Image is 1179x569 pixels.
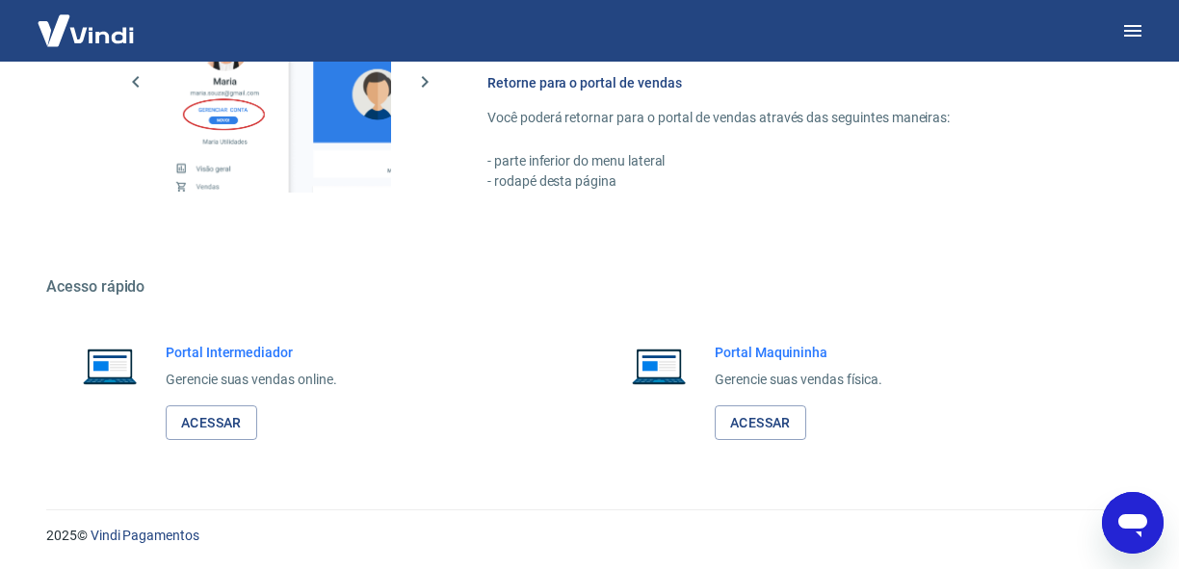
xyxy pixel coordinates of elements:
a: Acessar [166,405,257,441]
h5: Acesso rápido [46,277,1133,297]
img: Vindi [23,1,148,60]
p: - parte inferior do menu lateral [487,151,1087,171]
h6: Retorne para o portal de vendas [487,73,1087,92]
h6: Portal Maquininha [715,343,882,362]
p: Você poderá retornar para o portal de vendas através das seguintes maneiras: [487,108,1087,128]
a: Acessar [715,405,806,441]
a: Vindi Pagamentos [91,528,199,543]
img: Imagem de um notebook aberto [618,343,699,389]
img: Imagem de um notebook aberto [69,343,150,389]
h6: Portal Intermediador [166,343,337,362]
p: Gerencie suas vendas online. [166,370,337,390]
iframe: Botão para abrir a janela de mensagens [1102,492,1164,554]
p: Gerencie suas vendas física. [715,370,882,390]
p: 2025 © [46,526,1133,546]
p: - rodapé desta página [487,171,1087,192]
